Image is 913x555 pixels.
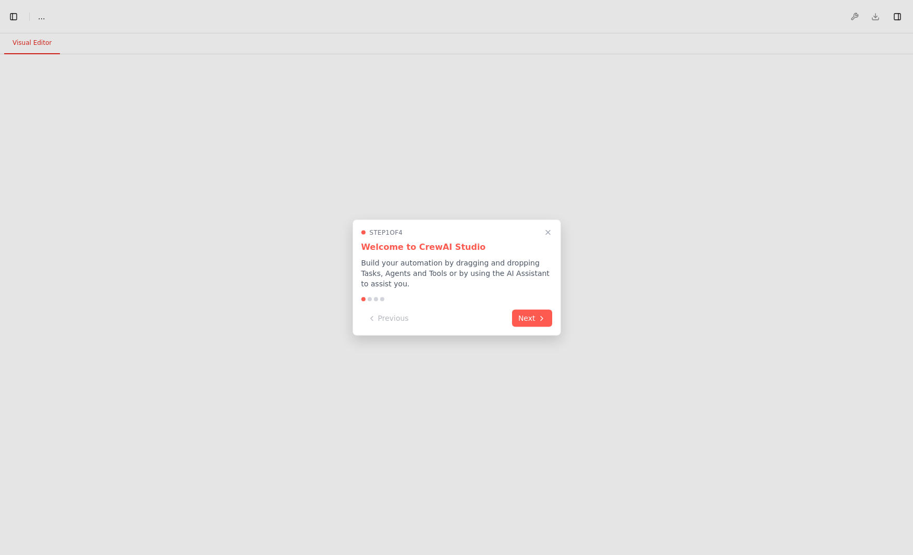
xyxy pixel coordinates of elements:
[361,241,552,254] h3: Welcome to CrewAI Studio
[361,258,552,289] p: Build your automation by dragging and dropping Tasks, Agents and Tools or by using the AI Assista...
[512,310,552,327] button: Next
[361,310,415,327] button: Previous
[370,228,403,237] span: Step 1 of 4
[542,226,554,239] button: Close walkthrough
[6,9,21,24] button: Hide left sidebar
